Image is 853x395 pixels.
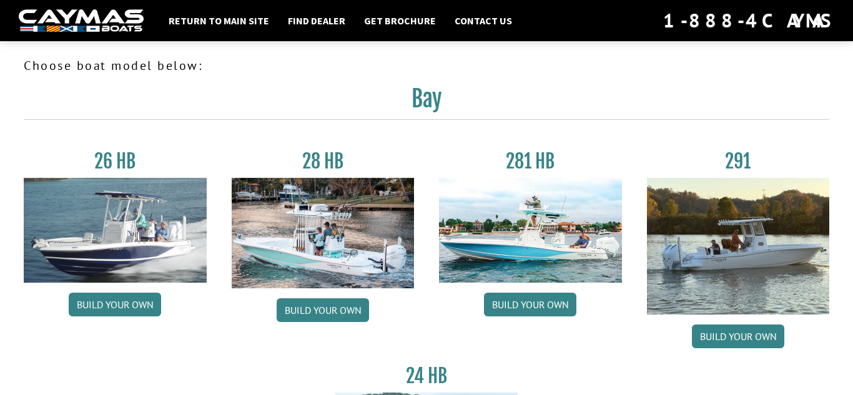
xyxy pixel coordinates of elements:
[232,150,415,173] h3: 28 HB
[663,7,834,34] div: 1-888-4CAYMAS
[358,12,442,29] a: Get Brochure
[162,12,275,29] a: Return to main site
[439,178,622,283] img: 28-hb-twin.jpg
[448,12,518,29] a: Contact Us
[282,12,352,29] a: Find Dealer
[24,85,829,120] h2: Bay
[484,293,576,316] a: Build your own
[24,56,829,75] p: Choose boat model below:
[439,150,622,173] h3: 281 HB
[19,9,144,32] img: white-logo-c9c8dbefe5ff5ceceb0f0178aa75bf4bb51f6bca0971e226c86eb53dfe498488.png
[692,324,784,348] a: Build your own
[232,178,415,288] img: 28_hb_thumbnail_for_caymas_connect.jpg
[24,150,207,173] h3: 26 HB
[69,293,161,316] a: Build your own
[277,298,369,322] a: Build your own
[335,364,518,388] h3: 24 HB
[647,178,830,315] img: 291_Thumbnail.jpg
[24,178,207,283] img: 26_new_photo_resized.jpg
[647,150,830,173] h3: 291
